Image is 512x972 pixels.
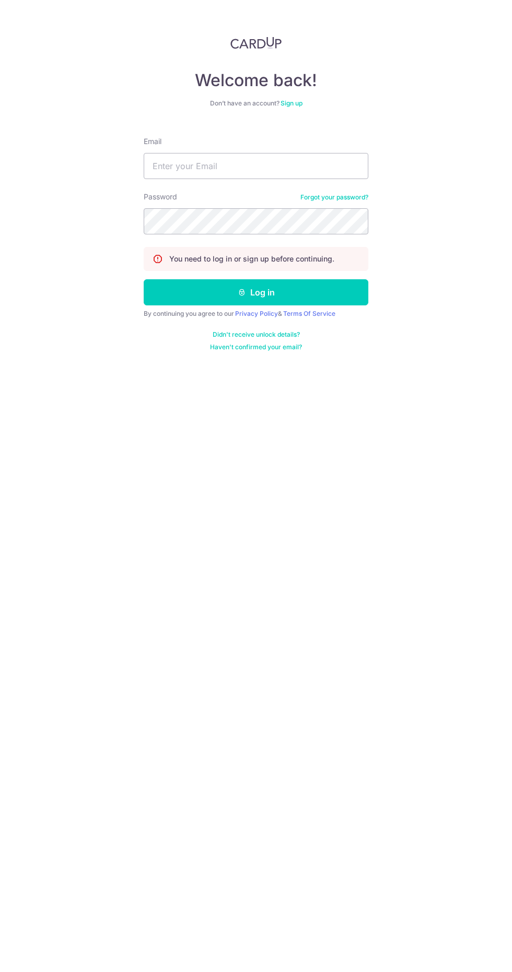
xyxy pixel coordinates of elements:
p: You need to log in or sign up before continuing. [169,254,334,264]
a: Sign up [281,99,302,107]
img: CardUp Logo [230,37,282,49]
label: Email [144,136,161,147]
a: Privacy Policy [235,310,278,317]
a: Terms Of Service [283,310,335,317]
input: Enter your Email [144,153,368,179]
div: Don’t have an account? [144,99,368,108]
h4: Welcome back! [144,70,368,91]
button: Log in [144,279,368,305]
label: Password [144,192,177,202]
a: Forgot your password? [300,193,368,201]
div: By continuing you agree to our & [144,310,368,318]
a: Didn't receive unlock details? [213,330,300,339]
a: Haven't confirmed your email? [210,343,302,351]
